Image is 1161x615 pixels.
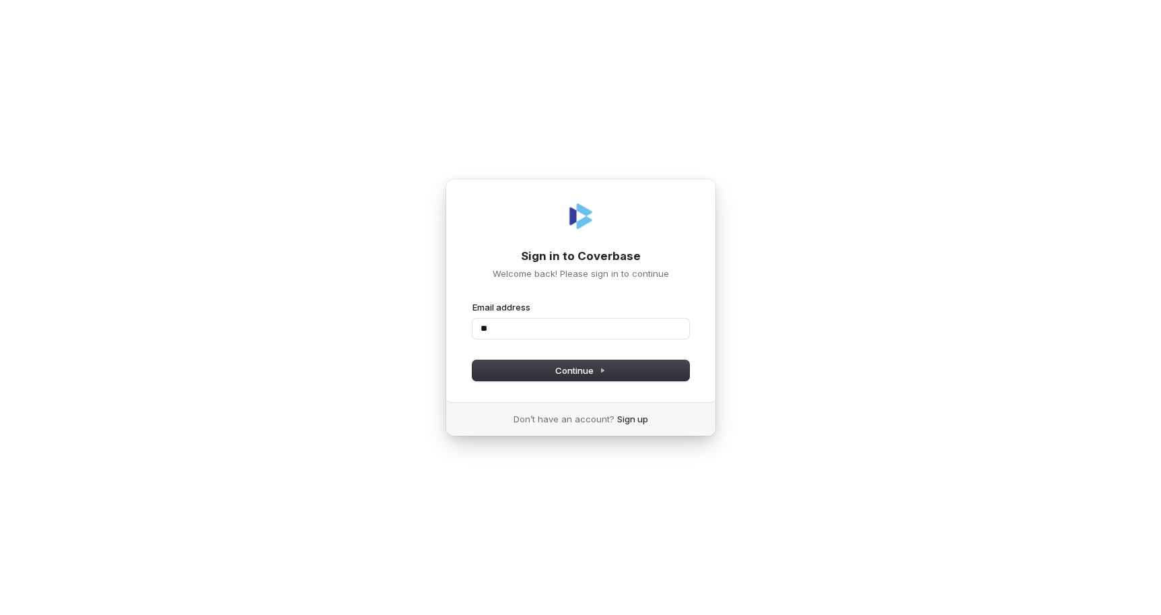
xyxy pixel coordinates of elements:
button: Continue [472,360,689,381]
img: Coverbase [565,200,597,232]
span: Continue [555,364,606,377]
h1: Sign in to Coverbase [472,249,689,265]
span: Don’t have an account? [514,413,614,425]
p: Welcome back! Please sign in to continue [472,267,689,280]
a: Sign up [617,413,648,425]
label: Email address [472,301,530,313]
